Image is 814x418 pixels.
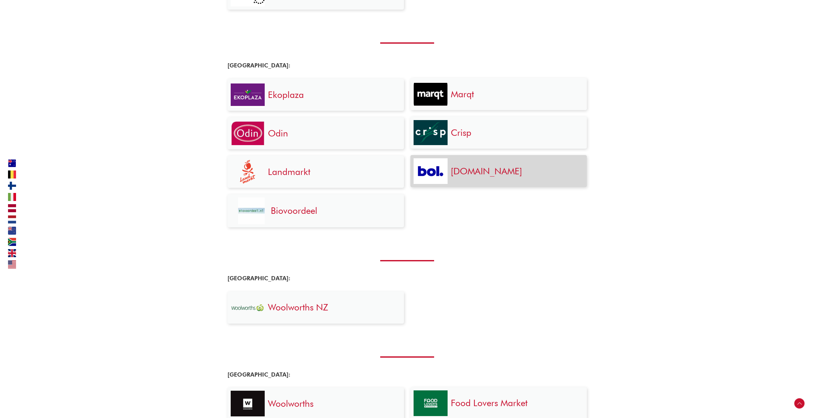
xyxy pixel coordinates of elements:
[451,397,527,408] a: Food Lovers Market
[268,166,310,177] a: Landmarkt
[227,62,404,69] h4: [GEOGRAPHIC_DATA]:
[227,371,404,378] h4: [GEOGRAPHIC_DATA]:
[227,275,404,282] h4: [GEOGRAPHIC_DATA]:
[268,128,288,139] a: Odin
[268,398,313,409] a: Woolworths
[268,89,304,100] a: Ekoplaza
[451,89,474,100] a: Marqt
[271,205,317,216] a: Biovoordeel
[451,166,522,177] a: [DOMAIN_NAME]
[268,302,328,313] a: Woolworths NZ
[451,127,471,138] a: Crisp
